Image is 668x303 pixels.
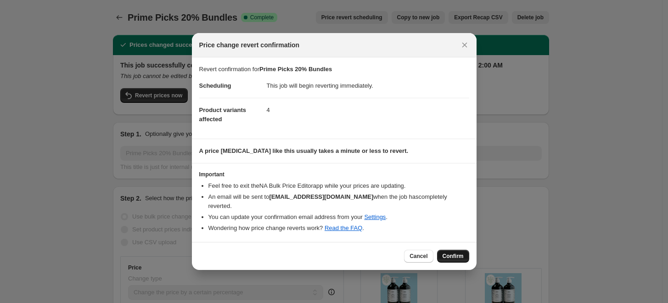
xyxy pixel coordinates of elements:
[443,252,464,260] span: Confirm
[199,65,469,74] p: Revert confirmation for
[267,74,469,98] dd: This job will begin reverting immediately.
[364,213,386,220] a: Settings
[208,181,469,191] li: Feel free to exit the NA Bulk Price Editor app while your prices are updating.
[199,40,300,50] span: Price change revert confirmation
[199,82,231,89] span: Scheduling
[208,224,469,233] li: Wondering how price change reverts work? .
[199,171,469,178] h3: Important
[269,193,373,200] b: [EMAIL_ADDRESS][DOMAIN_NAME]
[410,252,427,260] span: Cancel
[199,147,409,154] b: A price [MEDICAL_DATA] like this usually takes a minute or less to revert.
[259,66,332,73] b: Prime Picks 20% Bundles
[208,192,469,211] li: An email will be sent to when the job has completely reverted .
[208,213,469,222] li: You can update your confirmation email address from your .
[325,224,362,231] a: Read the FAQ
[199,107,247,123] span: Product variants affected
[437,250,469,263] button: Confirm
[404,250,433,263] button: Cancel
[267,98,469,122] dd: 4
[458,39,471,51] button: Close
